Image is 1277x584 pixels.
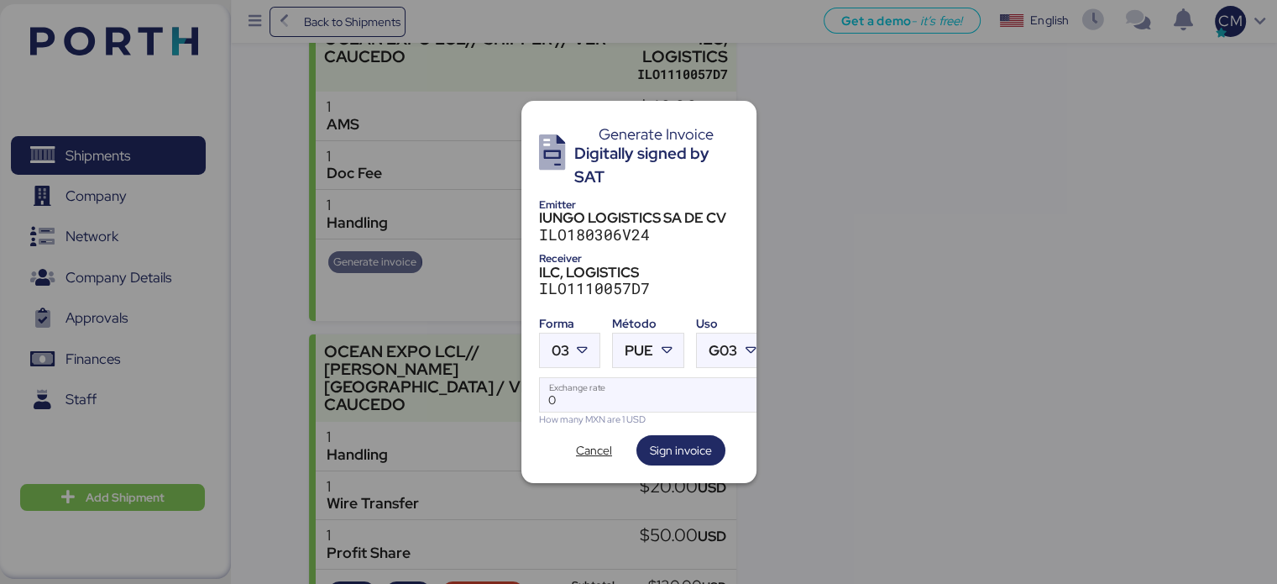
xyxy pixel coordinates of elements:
button: Sign invoice [636,435,725,466]
div: ILC, LOGISTICS [539,265,739,280]
div: Digitally signed by SAT [574,142,739,190]
span: Sign invoice [650,440,712,460]
div: Generate Invoice [574,127,739,142]
span: PUE [625,344,653,358]
div: Forma [539,315,600,333]
div: Receiver [539,250,739,267]
div: Método [612,315,684,333]
div: ILO1110057D7 [539,280,739,297]
div: ILO180306V24 [539,226,739,244]
span: G03 [709,344,737,358]
button: Cancel [552,435,636,466]
div: Emitter [539,196,739,213]
div: IUNGO LOGISTICS SA DE CV [539,210,739,225]
span: 03 [552,344,569,358]
input: Exchange rate [540,378,768,412]
div: How many MXN are 1 USD [539,413,769,427]
span: Cancel [576,440,612,460]
div: Uso [696,315,768,333]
